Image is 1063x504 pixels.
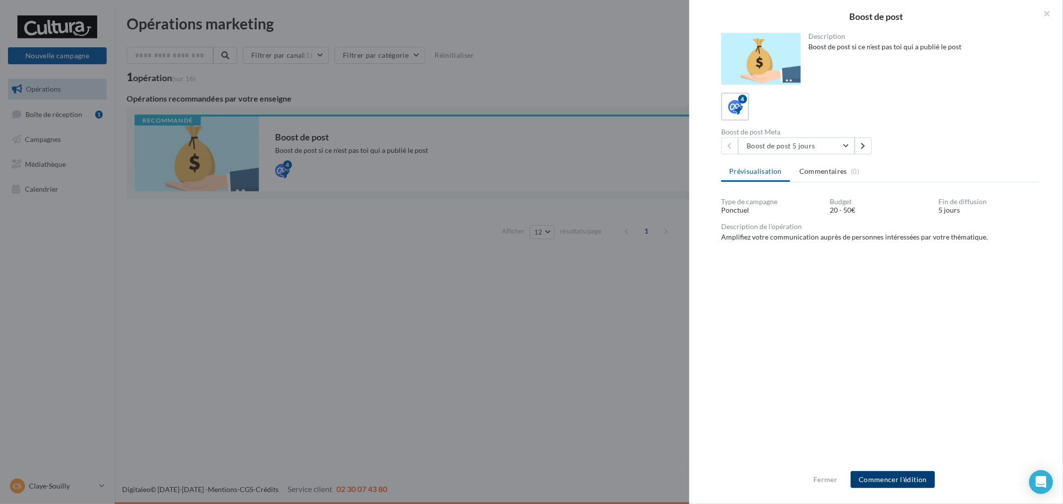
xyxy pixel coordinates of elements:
div: Fin de diffusion [938,198,1039,205]
span: Commentaires [799,166,847,176]
div: Type de campagne [721,198,822,205]
div: Description de l’opération [721,223,1039,230]
button: Boost de post 5 jours [738,137,855,154]
div: Ponctuel [721,205,822,215]
span: (0) [851,167,859,175]
div: Budget [830,198,930,205]
div: Boost de post [705,12,1047,21]
button: Commencer l'édition [851,471,935,488]
div: Boost de post si ce n'est pas toi qui a publié le post [809,42,1032,52]
div: Description [809,33,1032,40]
div: 4 [738,95,747,104]
div: 5 jours [938,205,1039,215]
div: Amplifiez votre communication auprès de personnes intéressées par votre thématique. [721,232,1039,242]
div: Open Intercom Messenger [1029,470,1053,494]
button: Fermer [809,474,841,486]
div: 20 - 50€ [830,205,930,215]
div: Boost de post Meta [721,128,876,135]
